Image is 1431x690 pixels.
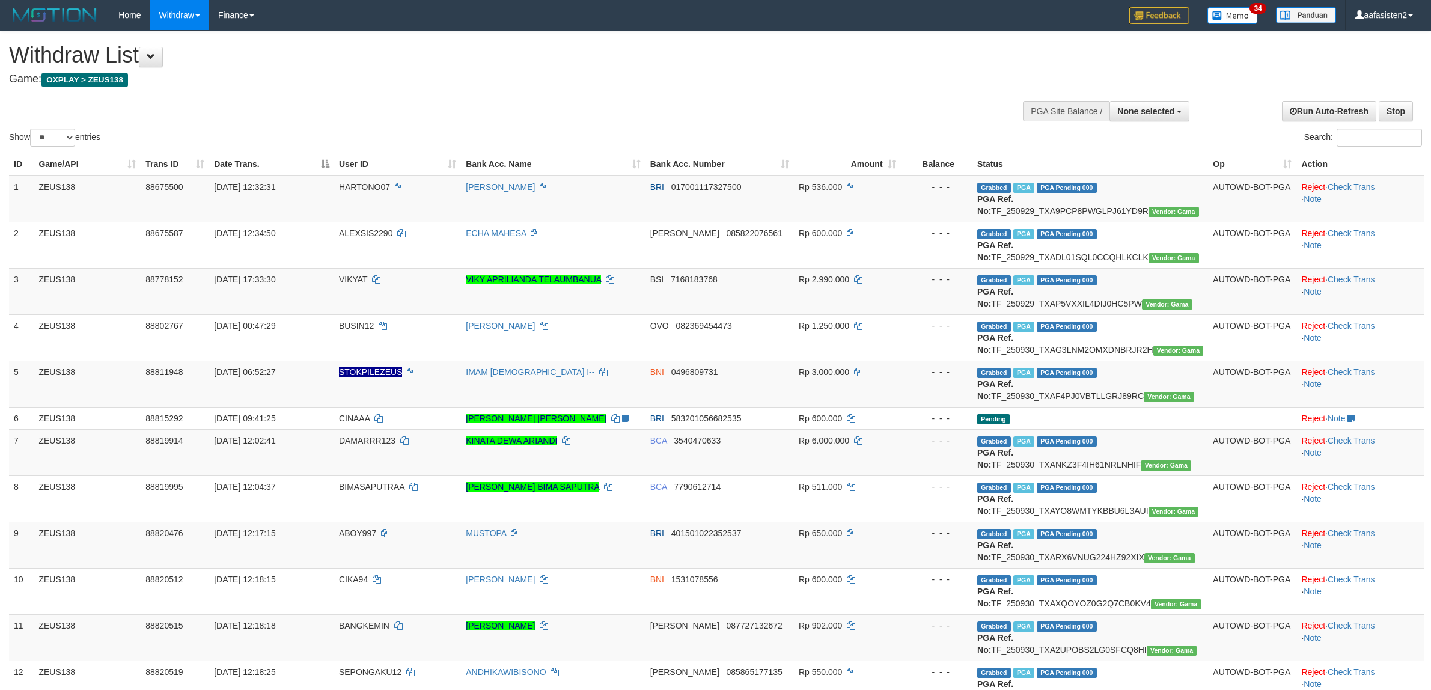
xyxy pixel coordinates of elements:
span: [DATE] 09:41:25 [214,414,275,423]
span: Rp 6.000.000 [799,436,849,445]
a: Run Auto-Refresh [1282,101,1376,121]
span: PGA Pending [1037,668,1097,678]
a: Note [1304,540,1322,550]
span: BSI [650,275,664,284]
td: TF_250929_TXADL01SQL0CCQHLKCLK [972,222,1208,268]
span: [DATE] 12:32:31 [214,182,275,192]
a: Check Trans [1328,528,1375,538]
span: 34 [1249,3,1266,14]
button: None selected [1109,101,1189,121]
span: [PERSON_NAME] [650,621,719,630]
td: TF_250930_TXARX6VNUG224HZ92XIX [972,522,1208,568]
td: 6 [9,407,34,429]
span: Copy 017001117327500 to clipboard [671,182,742,192]
a: Reject [1301,436,1325,445]
span: [DATE] 00:47:29 [214,321,275,331]
a: Reject [1301,621,1325,630]
a: [PERSON_NAME] [466,182,535,192]
span: Rp 1.250.000 [799,321,849,331]
td: 10 [9,568,34,614]
span: Grabbed [977,183,1011,193]
td: · · [1296,522,1424,568]
td: · · [1296,429,1424,475]
span: [PERSON_NAME] [650,667,719,677]
label: Search: [1304,129,1422,147]
a: Note [1304,240,1322,250]
td: ZEUS138 [34,475,141,522]
div: - - - [906,666,968,678]
b: PGA Ref. No: [977,287,1013,308]
a: Note [1304,633,1322,643]
span: [DATE] 12:18:18 [214,621,275,630]
a: Reject [1301,367,1325,377]
a: ANDHIKAWIBISONO [466,667,546,677]
span: PGA Pending [1037,529,1097,539]
span: Rp 600.000 [799,575,842,584]
span: Copy 082369454473 to clipboard [676,321,731,331]
td: ZEUS138 [34,568,141,614]
span: Rp 511.000 [799,482,842,492]
span: Rp 536.000 [799,182,842,192]
span: OVO [650,321,669,331]
a: Check Trans [1328,275,1375,284]
span: [DATE] 12:17:15 [214,528,275,538]
a: MUSTOPA [466,528,506,538]
span: [DATE] 12:18:15 [214,575,275,584]
span: Copy 7168183768 to clipboard [671,275,718,284]
th: Bank Acc. Number: activate to sort column ascending [645,153,794,176]
span: Copy 583201056682535 to clipboard [671,414,742,423]
span: 88820519 [145,667,183,677]
span: PGA Pending [1037,322,1097,332]
span: Grabbed [977,483,1011,493]
span: 88802767 [145,321,183,331]
td: TF_250929_TXAP5VXXIL4DIJ0HC5PW [972,268,1208,314]
td: 1 [9,176,34,222]
a: Note [1304,379,1322,389]
td: TF_250930_TXAXQOYOZ0G2Q7CB0KV4 [972,568,1208,614]
b: PGA Ref. No: [977,379,1013,401]
a: [PERSON_NAME] BIMA SAPUTRA [466,482,599,492]
span: BNI [650,575,664,584]
a: Check Trans [1328,182,1375,192]
span: Marked by aafnoeunsreypich [1013,575,1034,585]
span: DAMARRR123 [339,436,395,445]
th: Game/API: activate to sort column ascending [34,153,141,176]
a: Check Trans [1328,367,1375,377]
span: BRI [650,528,664,538]
span: Vendor URL: https://trx31.1velocity.biz [1151,599,1201,609]
td: ZEUS138 [34,314,141,361]
span: Rp 2.990.000 [799,275,849,284]
td: 4 [9,314,34,361]
th: Op: activate to sort column ascending [1208,153,1296,176]
div: - - - [906,412,968,424]
div: - - - [906,435,968,447]
span: Grabbed [977,575,1011,585]
span: None selected [1117,106,1174,116]
span: 88675587 [145,228,183,238]
a: Check Trans [1328,228,1375,238]
span: BNI [650,367,664,377]
span: PGA Pending [1037,183,1097,193]
div: - - - [906,573,968,585]
td: · · [1296,314,1424,361]
a: Reject [1301,228,1325,238]
th: Balance [901,153,972,176]
span: [DATE] 12:18:25 [214,667,275,677]
b: PGA Ref. No: [977,333,1013,355]
a: Reject [1301,575,1325,584]
a: Note [1328,414,1346,423]
span: Vendor URL: https://trx31.1velocity.biz [1147,646,1197,656]
div: - - - [906,366,968,378]
a: Note [1304,194,1322,204]
div: - - - [906,620,968,632]
span: Copy 0496809731 to clipboard [671,367,718,377]
th: Action [1296,153,1424,176]
span: Rp 650.000 [799,528,842,538]
a: Note [1304,587,1322,596]
div: - - - [906,273,968,285]
td: TF_250930_TXAG3LNM2OMXDNBRJR2H [972,314,1208,361]
span: 88815292 [145,414,183,423]
a: Reject [1301,414,1325,423]
a: [PERSON_NAME] [PERSON_NAME] [466,414,606,423]
span: BCA [650,436,667,445]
